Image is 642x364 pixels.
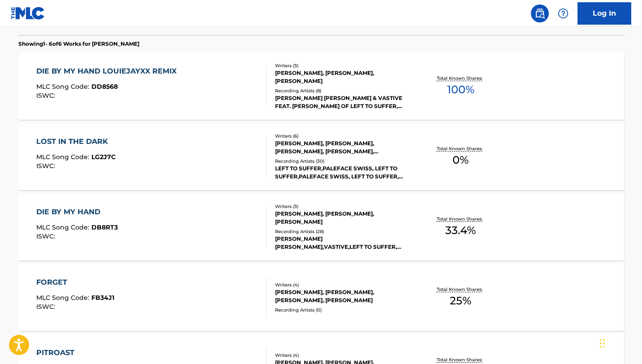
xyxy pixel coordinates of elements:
div: [PERSON_NAME], [PERSON_NAME], [PERSON_NAME], [PERSON_NAME], [PERSON_NAME], [PERSON_NAME] [275,139,410,156]
span: MLC Song Code : [36,294,91,302]
div: Recording Artists ( 8 ) [275,87,410,94]
span: DB8RT3 [91,223,118,231]
p: Total Known Shares: [437,286,485,293]
div: Writers ( 4 ) [275,282,410,288]
div: [PERSON_NAME], [PERSON_NAME], [PERSON_NAME] [275,69,410,85]
span: MLC Song Code : [36,153,91,161]
div: Writers ( 3 ) [275,203,410,210]
p: Total Known Shares: [437,216,485,222]
div: Writers ( 3 ) [275,62,410,69]
iframe: Chat Widget [597,321,642,364]
div: [PERSON_NAME], [PERSON_NAME], [PERSON_NAME], [PERSON_NAME] [275,288,410,304]
a: LOST IN THE DARKMLC Song Code:LG2J7CISWC:Writers (6)[PERSON_NAME], [PERSON_NAME], [PERSON_NAME], ... [18,123,624,190]
div: LEFT TO SUFFER,PALEFACE SWISS, LEFT TO SUFFER,PALEFACE SWISS, LEFT TO SUFFER, LEFT TO SUFFER,PALE... [275,165,410,181]
div: LOST IN THE DARK [36,136,116,147]
div: Recording Artists ( 28 ) [275,228,410,235]
span: MLC Song Code : [36,223,91,231]
div: Recording Artists ( 30 ) [275,158,410,165]
div: Help [554,4,572,22]
span: ISWC : [36,91,57,100]
span: ISWC : [36,303,57,311]
span: LG2J7C [91,153,116,161]
span: 100 % [447,82,474,98]
span: 25 % [450,293,471,309]
span: ISWC : [36,162,57,170]
div: DIE BY MY HAND [36,207,118,217]
img: help [558,8,569,19]
a: FORGETMLC Song Code:FB34J1ISWC:Writers (4)[PERSON_NAME], [PERSON_NAME], [PERSON_NAME], [PERSON_NA... [18,264,624,331]
img: search [534,8,545,19]
div: Drag [600,330,605,357]
div: [PERSON_NAME], [PERSON_NAME], [PERSON_NAME] [275,210,410,226]
p: Total Known Shares: [437,145,485,152]
p: Total Known Shares: [437,75,485,82]
p: Total Known Shares: [437,356,485,363]
div: Recording Artists ( 0 ) [275,307,410,313]
div: Writers ( 6 ) [275,133,410,139]
span: DD8568 [91,82,118,91]
img: MLC Logo [11,7,45,20]
div: PITROAST [36,347,119,358]
span: 0 % [452,152,469,168]
span: 33.4 % [445,222,476,238]
a: Log In [577,2,631,25]
span: ISWC : [36,232,57,240]
a: DIE BY MY HANDMLC Song Code:DB8RT3ISWC:Writers (3)[PERSON_NAME], [PERSON_NAME], [PERSON_NAME]Reco... [18,193,624,260]
a: Public Search [531,4,549,22]
p: Showing 1 - 6 of 6 Works for [PERSON_NAME] [18,40,139,48]
div: DIE BY MY HAND LOUIEJAYXX REMIX [36,66,181,77]
div: [PERSON_NAME] [PERSON_NAME],VASTIVE,LEFT TO SUFFER, VASTIVE, LEFT TO [PERSON_NAME], [PERSON_NAME]... [275,235,410,251]
a: DIE BY MY HAND LOUIEJAYXX REMIXMLC Song Code:DD8568ISWC:Writers (3)[PERSON_NAME], [PERSON_NAME], ... [18,52,624,120]
div: [PERSON_NAME] [PERSON_NAME] & VASTIVE FEAT. [PERSON_NAME] OF LEFT TO SUFFER, [PERSON_NAME] [PERSO... [275,94,410,110]
div: FORGET [36,277,114,288]
span: MLC Song Code : [36,82,91,91]
div: Writers ( 4 ) [275,352,410,359]
span: FB34J1 [91,294,114,302]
